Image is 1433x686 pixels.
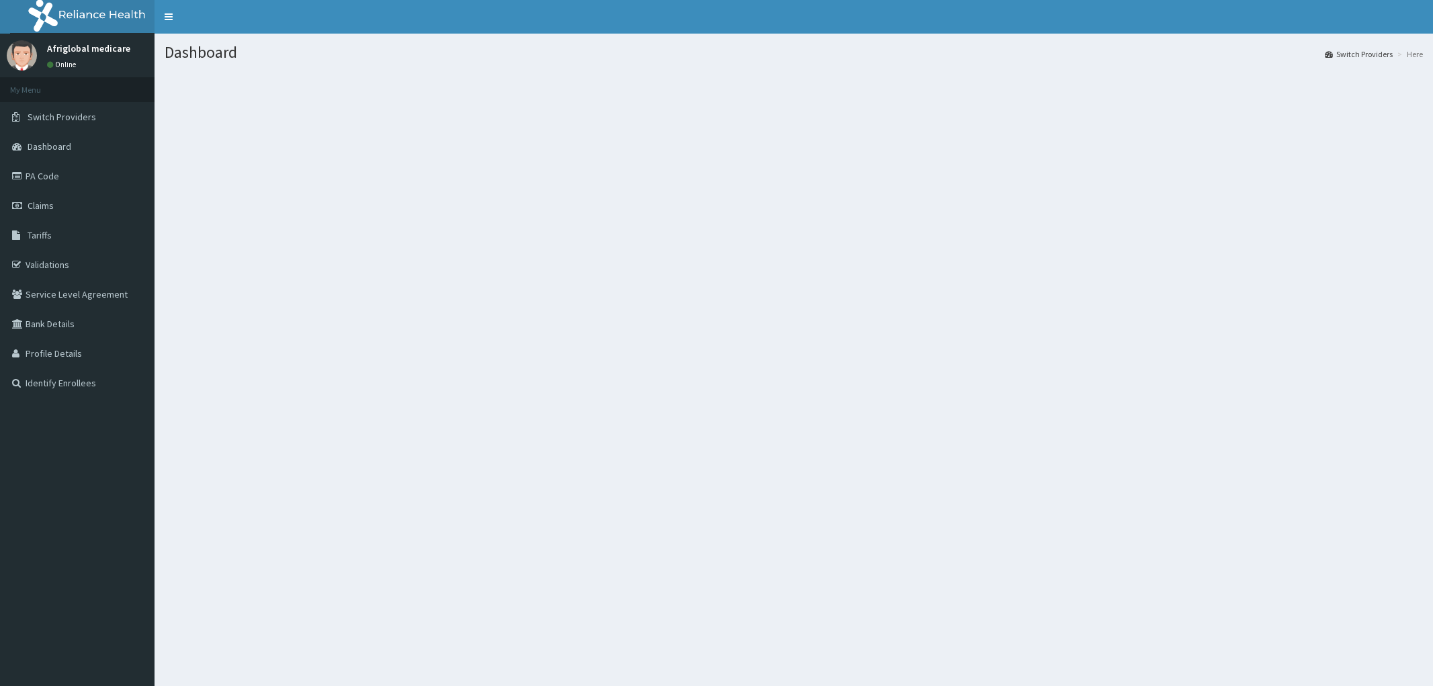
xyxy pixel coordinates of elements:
[1394,48,1423,60] li: Here
[47,44,130,53] p: Afriglobal medicare
[28,229,52,241] span: Tariffs
[28,111,96,123] span: Switch Providers
[28,140,71,153] span: Dashboard
[165,44,1423,61] h1: Dashboard
[47,60,79,69] a: Online
[7,40,37,71] img: User Image
[1325,48,1393,60] a: Switch Providers
[28,200,54,212] span: Claims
